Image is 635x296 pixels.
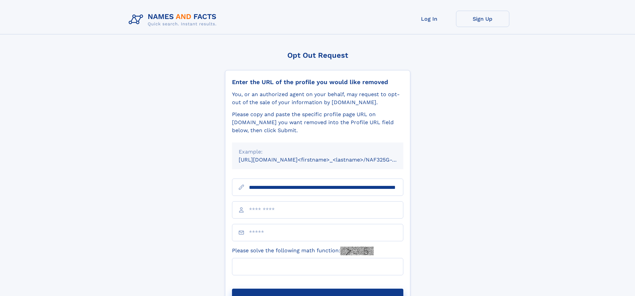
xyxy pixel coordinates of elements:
[232,247,374,255] label: Please solve the following math function:
[225,51,410,59] div: Opt Out Request
[239,148,397,156] div: Example:
[239,157,416,163] small: [URL][DOMAIN_NAME]<firstname>_<lastname>/NAF325G-xxxxxxxx
[126,11,222,29] img: Logo Names and Facts
[456,11,509,27] a: Sign Up
[403,11,456,27] a: Log In
[232,110,403,134] div: Please copy and paste the specific profile page URL on [DOMAIN_NAME] you want removed into the Pr...
[232,90,403,106] div: You, or an authorized agent on your behalf, may request to opt-out of the sale of your informatio...
[232,78,403,86] div: Enter the URL of the profile you would like removed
